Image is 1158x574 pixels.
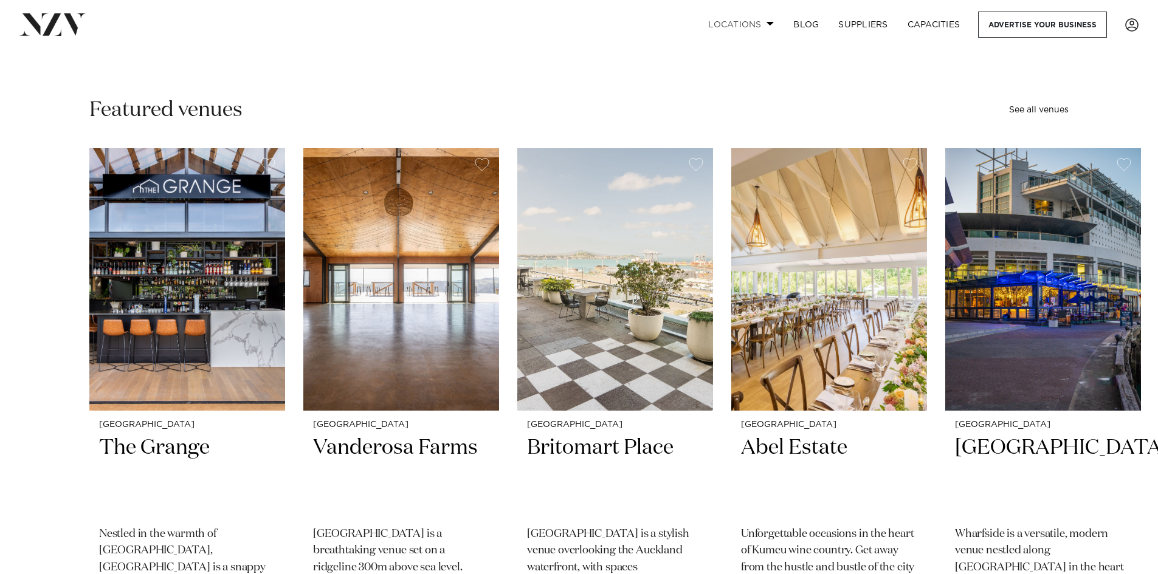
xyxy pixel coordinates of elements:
img: nzv-logo.png [19,13,86,35]
a: BLOG [784,12,829,38]
small: [GEOGRAPHIC_DATA] [313,420,489,429]
h2: [GEOGRAPHIC_DATA] [955,434,1131,516]
h2: The Grange [99,434,275,516]
small: [GEOGRAPHIC_DATA] [99,420,275,429]
h2: Featured venues [89,97,243,124]
small: [GEOGRAPHIC_DATA] [527,420,703,429]
small: [GEOGRAPHIC_DATA] [955,420,1131,429]
a: See all venues [1009,106,1069,114]
small: [GEOGRAPHIC_DATA] [741,420,917,429]
h2: Abel Estate [741,434,917,516]
h2: Vanderosa Farms [313,434,489,516]
a: Advertise your business [978,12,1107,38]
a: SUPPLIERS [829,12,897,38]
h2: Britomart Place [527,434,703,516]
a: Capacities [898,12,970,38]
a: Locations [698,12,784,38]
